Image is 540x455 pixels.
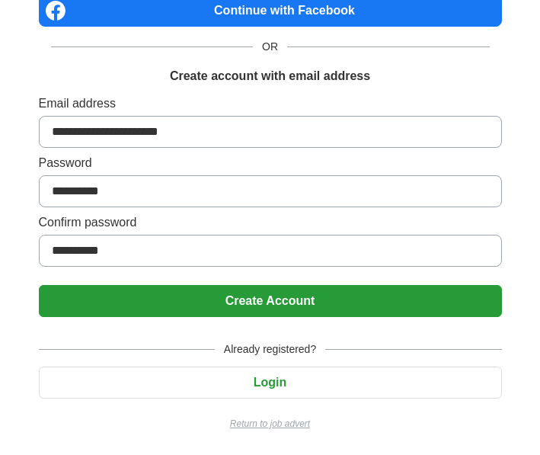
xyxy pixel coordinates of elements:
[170,67,370,85] h1: Create account with email address
[39,417,502,431] a: Return to job advert
[39,367,502,399] button: Login
[39,213,502,232] label: Confirm password
[39,95,502,113] label: Email address
[39,285,502,317] button: Create Account
[39,154,502,172] label: Password
[39,376,502,389] a: Login
[215,341,325,357] span: Already registered?
[253,39,287,55] span: OR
